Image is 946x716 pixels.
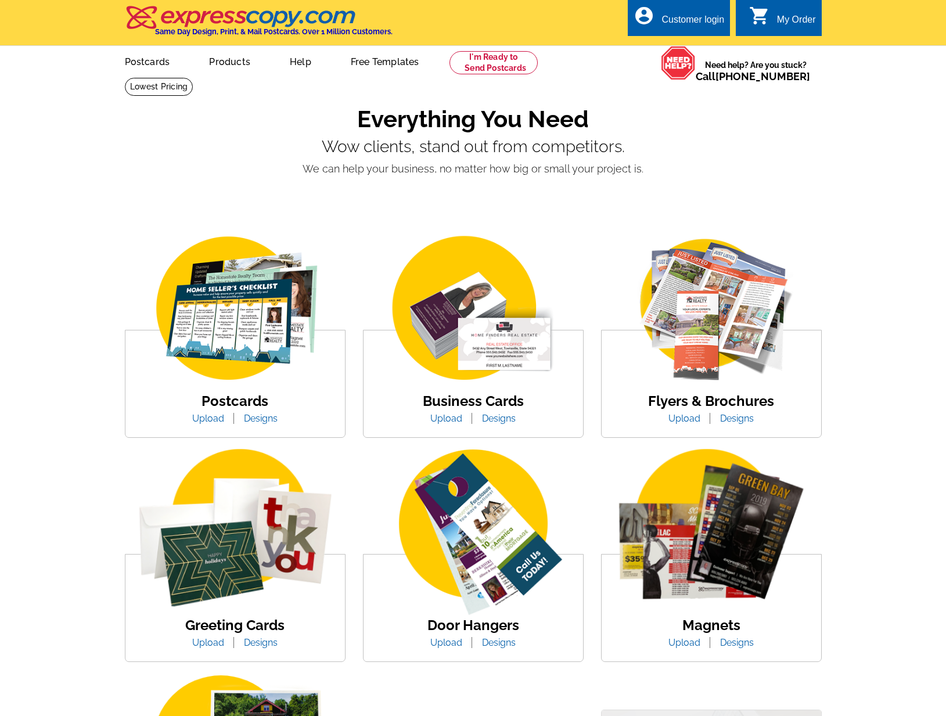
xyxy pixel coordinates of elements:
[364,449,583,618] img: door-hanger-img.png
[613,233,810,386] img: flyer-card.png
[202,393,268,409] a: Postcards
[682,617,740,634] a: Magnets
[749,13,816,27] a: shopping_cart My Order
[190,47,269,74] a: Products
[602,449,821,618] img: magnets.png
[235,637,286,648] a: Designs
[696,59,816,82] span: Need help? Are you stuck?
[125,449,345,618] img: greeting-card.png
[660,413,709,424] a: Upload
[422,637,471,648] a: Upload
[661,46,696,80] img: help
[473,413,524,424] a: Designs
[422,413,471,424] a: Upload
[136,233,334,386] img: img_postcard.png
[777,15,816,31] div: My Order
[696,70,810,82] span: Call
[185,617,285,634] a: Greeting Cards
[715,70,810,82] a: [PHONE_NUMBER]
[634,13,724,27] a: account_circle Customer login
[711,413,762,424] a: Designs
[749,5,770,26] i: shopping_cart
[271,47,330,74] a: Help
[184,413,233,424] a: Upload
[184,637,233,648] a: Upload
[125,138,822,156] p: Wow clients, stand out from competitors.
[332,47,438,74] a: Free Templates
[106,47,189,74] a: Postcards
[125,105,822,133] h1: Everything You Need
[711,637,762,648] a: Designs
[155,27,393,36] h4: Same Day Design, Print, & Mail Postcards. Over 1 Million Customers.
[375,233,572,386] img: business-card.png
[473,637,524,648] a: Designs
[235,413,286,424] a: Designs
[125,14,393,36] a: Same Day Design, Print, & Mail Postcards. Over 1 Million Customers.
[660,637,709,648] a: Upload
[661,15,724,31] div: Customer login
[648,393,774,409] a: Flyers & Brochures
[634,5,654,26] i: account_circle
[125,161,822,177] p: We can help your business, no matter how big or small your project is.
[427,617,519,634] a: Door Hangers
[423,393,524,409] a: Business Cards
